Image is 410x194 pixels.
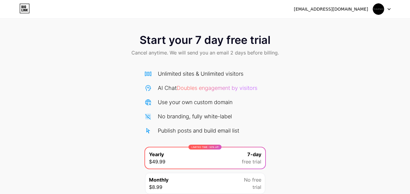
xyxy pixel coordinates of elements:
[158,70,243,78] div: Unlimited sites & Unlimited visitors
[244,176,261,183] span: No free
[177,85,257,91] span: Doubles engagement by visitors
[158,84,257,92] div: AI Chat
[131,49,279,56] span: Cancel anytime. We will send you an email 2 days before billing.
[247,151,261,158] span: 7-day
[149,158,165,165] span: $49.99
[242,158,261,165] span: free trial
[252,183,261,191] span: trial
[158,112,232,120] div: No branding, fully white-label
[294,6,368,12] div: [EMAIL_ADDRESS][DOMAIN_NAME]
[158,127,239,135] div: Publish posts and build email list
[158,98,232,106] div: Use your own custom domain
[373,3,384,15] img: Essenza Segreta
[149,183,162,191] span: $8.99
[149,151,164,158] span: Yearly
[140,34,270,46] span: Start your 7 day free trial
[149,176,168,183] span: Monthly
[188,145,222,150] div: LIMITED TIME : 50% off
